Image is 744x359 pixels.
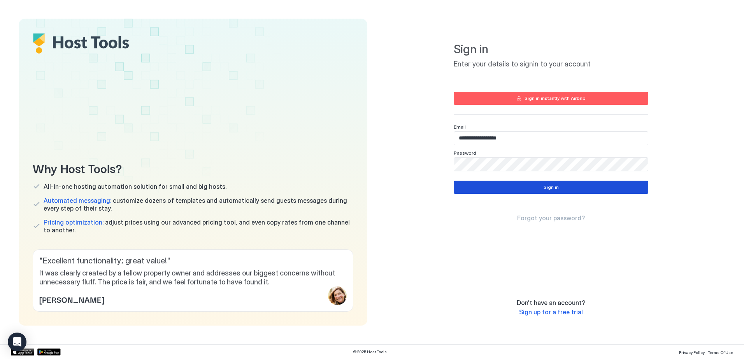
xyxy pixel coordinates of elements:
[44,197,111,204] span: Automated messaging:
[454,92,648,105] button: Sign in instantly with Airbnb
[679,350,705,355] span: Privacy Policy
[44,183,226,190] span: All-in-one hosting automation solution for small and big hosts.
[517,299,585,307] span: Don't have an account?
[454,158,648,171] input: Input Field
[519,308,583,316] a: Sign up for a free trial
[519,308,583,316] span: Sign up for a free trial
[39,256,347,266] span: " Excellent functionality; great value! "
[44,218,353,234] span: adjust prices using our advanced pricing tool, and even copy rates from one channel to another.
[525,95,586,102] div: Sign in instantly with Airbnb
[544,184,559,191] div: Sign in
[39,293,104,305] span: [PERSON_NAME]
[454,60,648,69] span: Enter your details to signin to your account
[328,286,347,305] div: profile
[44,197,353,212] span: customize dozens of templates and automatically send guests messages during every step of their s...
[517,214,585,222] a: Forgot your password?
[454,132,648,145] input: Input Field
[454,181,648,194] button: Sign in
[37,349,61,356] a: Google Play Store
[454,150,476,156] span: Password
[11,349,34,356] a: App Store
[39,269,347,286] span: It was clearly created by a fellow property owner and addresses our biggest concerns without unne...
[708,350,733,355] span: Terms Of Use
[454,124,466,130] span: Email
[679,348,705,356] a: Privacy Policy
[353,349,387,354] span: © 2025 Host Tools
[708,348,733,356] a: Terms Of Use
[454,42,648,57] span: Sign in
[8,333,26,351] div: Open Intercom Messenger
[44,218,104,226] span: Pricing optimization:
[33,159,353,176] span: Why Host Tools?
